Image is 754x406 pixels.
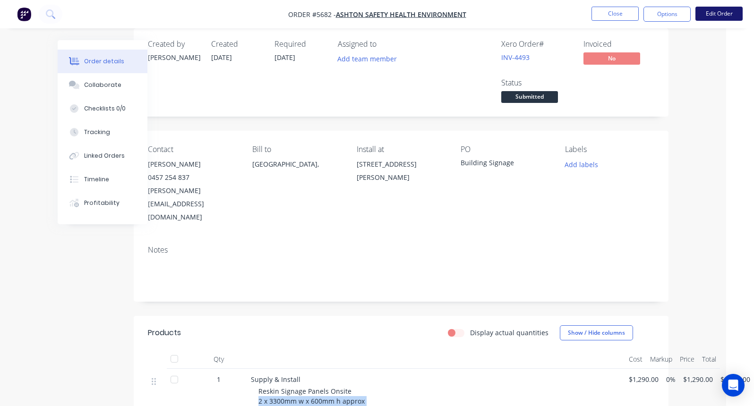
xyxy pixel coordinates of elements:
[629,374,659,384] span: $1,290.00
[583,52,640,64] span: No
[338,40,432,49] div: Assigned to
[148,171,237,184] div: 0457 254 837
[58,73,147,97] button: Collaborate
[461,158,550,171] div: Building Signage
[252,158,342,188] div: [GEOGRAPHIC_DATA],
[565,145,654,154] div: Labels
[357,158,446,184] div: [STREET_ADDRESS][PERSON_NAME]
[84,128,110,136] div: Tracking
[643,7,691,22] button: Options
[84,104,126,113] div: Checklists 0/0
[148,52,200,62] div: [PERSON_NAME]
[84,57,124,66] div: Order details
[470,328,548,338] label: Display actual quantities
[501,91,558,103] span: Submitted
[357,158,446,188] div: [STREET_ADDRESS][PERSON_NAME]
[58,120,147,144] button: Tracking
[190,350,247,369] div: Qty
[501,53,530,62] a: INV-4493
[560,325,633,340] button: Show / Hide columns
[288,10,336,19] span: Order #5682 -
[148,158,237,171] div: [PERSON_NAME]
[252,158,342,171] div: [GEOGRAPHIC_DATA],
[583,40,654,49] div: Invoiced
[84,199,120,207] div: Profitability
[84,175,109,184] div: Timeline
[58,168,147,191] button: Timeline
[722,374,745,397] div: Open Intercom Messenger
[211,40,263,49] div: Created
[501,78,572,87] div: Status
[338,52,402,65] button: Add team member
[625,350,646,369] div: Cost
[148,184,237,224] div: [PERSON_NAME][EMAIL_ADDRESS][DOMAIN_NAME]
[461,145,550,154] div: PO
[666,374,676,384] span: 0%
[251,375,300,384] span: Supply & Install
[683,374,713,384] span: $1,290.00
[274,40,326,49] div: Required
[560,158,603,170] button: Add labels
[84,152,125,160] div: Linked Orders
[148,145,237,154] div: Contact
[698,350,720,369] div: Total
[148,327,181,338] div: Products
[591,7,639,21] button: Close
[148,40,200,49] div: Created by
[336,10,466,19] a: Ashton Safety Health Environment
[252,145,342,154] div: Bill to
[501,40,572,49] div: Xero Order #
[274,53,295,62] span: [DATE]
[58,144,147,168] button: Linked Orders
[58,97,147,120] button: Checklists 0/0
[646,350,676,369] div: Markup
[333,52,402,65] button: Add team member
[357,145,446,154] div: Install at
[148,158,237,224] div: [PERSON_NAME]0457 254 837[PERSON_NAME][EMAIL_ADDRESS][DOMAIN_NAME]
[676,350,698,369] div: Price
[84,81,121,89] div: Collaborate
[720,374,750,384] span: $1,290.00
[148,245,654,254] div: Notes
[217,374,221,384] span: 1
[58,50,147,73] button: Order details
[17,7,31,21] img: Factory
[695,7,743,21] button: Edit Order
[58,191,147,215] button: Profitability
[211,53,232,62] span: [DATE]
[501,91,558,105] button: Submitted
